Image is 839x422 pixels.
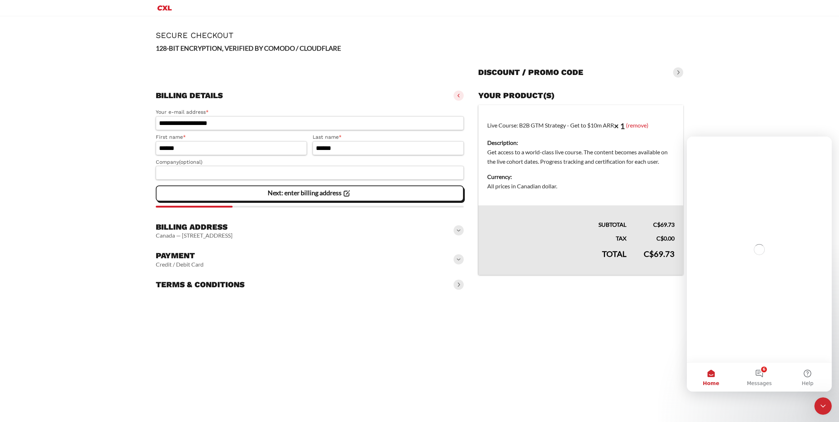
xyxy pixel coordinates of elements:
h3: Discount / promo code [478,67,583,78]
iframe: Intercom live chat [687,137,832,392]
dt: Description: [487,138,675,147]
bdi: 69.73 [653,221,675,228]
vaadin-button: Next: enter billing address [156,185,464,201]
dt: Currency: [487,172,675,181]
dd: Get access to a world-class live course. The content becomes available on the live cohort dates. ... [487,147,675,166]
strong: 128-BIT ENCRYPTION, VERIFIED BY COMODO / CLOUDFLARE [156,44,341,52]
th: Subtotal [478,205,635,229]
vaadin-horizontal-layout: Credit / Debit Card [156,261,204,268]
strong: × 1 [614,121,625,131]
h3: Billing address [156,222,233,232]
a: (remove) [626,121,648,128]
span: C$ [644,249,654,259]
label: Your e-mail address [156,108,464,116]
span: C$ [656,235,664,242]
bdi: 0.00 [656,235,675,242]
iframe: Intercom live chat [814,397,832,415]
th: Total [478,243,635,275]
label: Last name [313,133,464,141]
vaadin-horizontal-layout: Canada — [STREET_ADDRESS] [156,232,233,239]
bdi: 69.73 [644,249,675,259]
h3: Billing details [156,91,223,101]
h3: Terms & conditions [156,280,245,290]
th: Tax [478,229,635,243]
label: Company [156,158,464,166]
h3: Payment [156,251,204,261]
dd: All prices in Canadian dollar. [487,181,675,191]
label: First name [156,133,307,141]
h1: Secure Checkout [156,31,683,40]
td: Live Course: B2B GTM Strategy - Get to $10m ARR [478,105,683,206]
span: C$ [653,221,660,228]
span: (optional) [179,159,203,165]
